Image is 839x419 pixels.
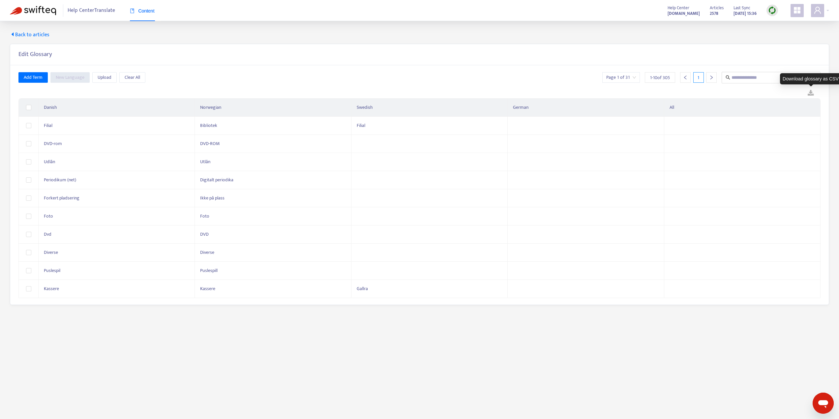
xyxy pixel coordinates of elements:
[92,72,117,83] button: Upload
[44,249,58,256] span: Diverse
[10,6,56,15] img: Swifteq
[726,75,730,80] span: search
[709,75,714,80] span: right
[10,31,49,39] span: Back to articles
[44,267,60,274] span: Puslespil
[18,72,48,83] button: Add Term
[710,10,718,17] strong: 2578
[44,158,55,165] span: Udlån
[200,194,225,202] span: Ikke på plass
[710,4,724,12] span: Articles
[200,122,217,129] span: Bibliotek
[357,122,365,129] span: Filial
[650,74,670,81] span: 1 - 10 of 305
[200,267,218,274] span: Puslespill
[814,6,822,14] span: user
[200,285,215,292] span: Kassere
[508,99,664,117] th: German
[44,122,52,129] span: Filial
[693,72,704,83] div: 1
[200,249,214,256] span: Diverse
[357,285,368,292] span: Gallra
[98,74,111,81] span: Upload
[44,194,79,202] span: Forkert pladsering
[39,99,195,117] th: Danish
[351,99,508,117] th: Swedish
[668,4,689,12] span: Help Center
[44,176,76,184] span: Periodikum (net)
[734,4,750,12] span: Last Sync
[130,8,155,14] span: Content
[130,9,135,13] span: book
[683,75,688,80] span: left
[195,99,351,117] th: Norwegian
[664,99,821,117] th: All
[24,74,43,81] span: Add Term
[793,6,801,14] span: appstore
[813,393,834,414] iframe: Knap til at åbne messaging-vindue
[200,230,209,238] span: DVD
[768,6,776,15] img: sync.dc5367851b00ba804db3.png
[10,32,15,37] span: caret-left
[18,51,52,58] h5: Edit Glossary
[119,72,145,83] button: Clear All
[68,4,115,17] span: Help Center Translate
[200,176,233,184] span: Digitalt periodika
[44,212,53,220] span: Foto
[668,10,700,17] a: [DOMAIN_NAME]
[734,10,757,17] strong: [DATE] 15:36
[44,285,59,292] span: Kassere
[200,212,209,220] span: Foto
[125,74,140,81] span: Clear All
[44,230,51,238] span: Dvd
[44,140,62,147] span: DVD-rom
[50,72,90,83] button: New Language
[200,158,210,165] span: Utlån
[200,140,220,147] span: DVD-ROM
